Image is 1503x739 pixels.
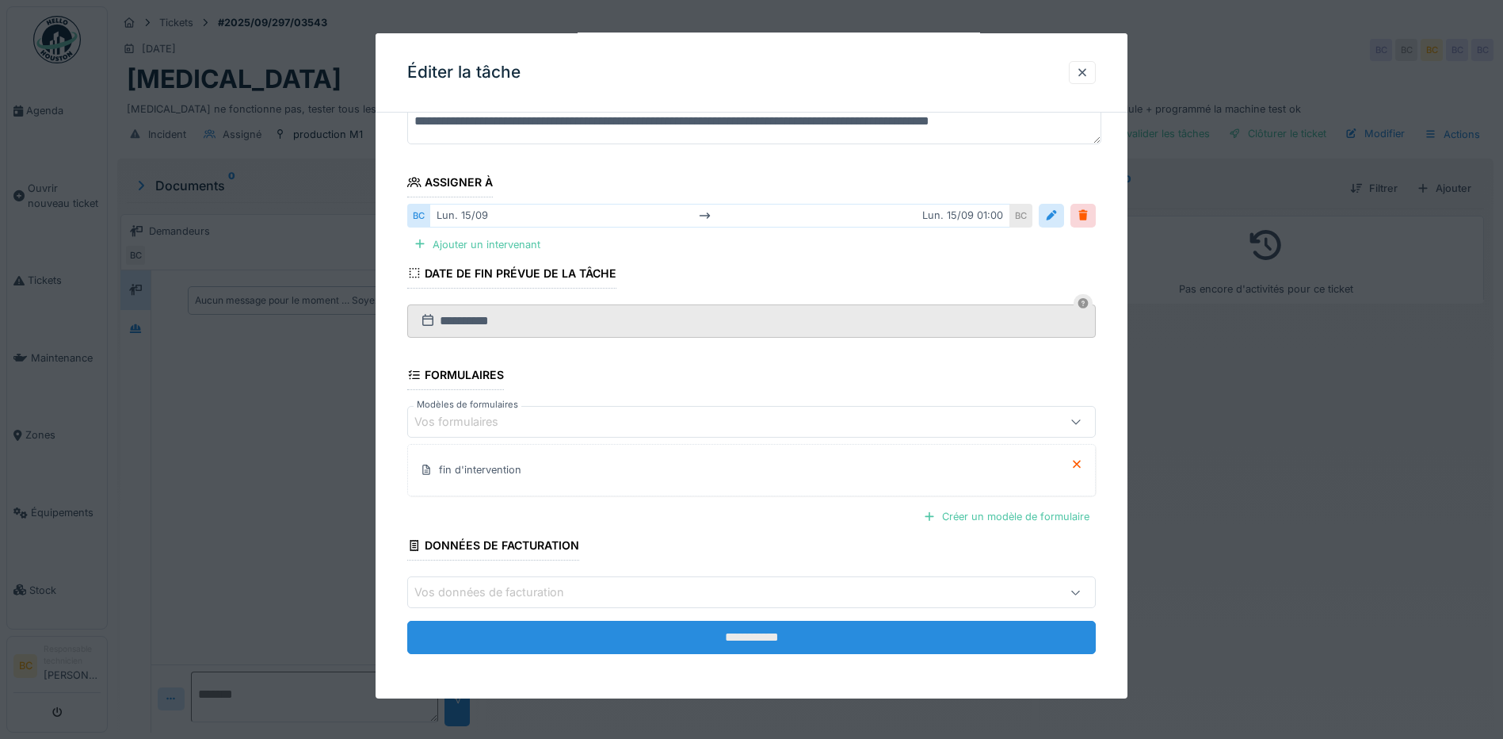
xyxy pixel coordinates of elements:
div: Assigner à [407,170,493,197]
div: lun. 15/09 lun. 15/09 01:00 [429,204,1010,227]
div: Formulaires [407,363,504,390]
div: Vos données de facturation [414,584,586,601]
div: BC [1010,204,1032,227]
div: BC [407,204,429,227]
label: Modèles de formulaires [414,398,521,412]
div: Date de fin prévue de la tâche [407,262,616,289]
div: Créer un modèle de formulaire [917,506,1096,527]
div: Ajouter un intervenant [407,234,547,255]
div: fin d'intervention [439,462,521,477]
h3: Éditer la tâche [407,63,521,82]
div: Données de facturation [407,534,579,561]
div: Vos formulaires [414,413,521,431]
